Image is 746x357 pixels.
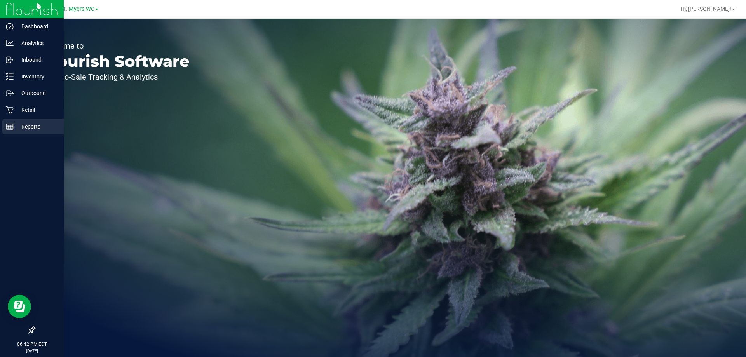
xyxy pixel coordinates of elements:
[14,72,60,81] p: Inventory
[42,73,190,81] p: Seed-to-Sale Tracking & Analytics
[42,54,190,69] p: Flourish Software
[6,123,14,131] inline-svg: Reports
[14,22,60,31] p: Dashboard
[681,6,731,12] span: Hi, [PERSON_NAME]!
[14,38,60,48] p: Analytics
[6,106,14,114] inline-svg: Retail
[14,89,60,98] p: Outbound
[14,55,60,64] p: Inbound
[61,6,94,12] span: Ft. Myers WC
[6,23,14,30] inline-svg: Dashboard
[42,42,190,50] p: Welcome to
[8,295,31,318] iframe: Resource center
[6,39,14,47] inline-svg: Analytics
[14,105,60,115] p: Retail
[14,122,60,131] p: Reports
[6,56,14,64] inline-svg: Inbound
[3,348,60,354] p: [DATE]
[6,89,14,97] inline-svg: Outbound
[6,73,14,80] inline-svg: Inventory
[3,341,60,348] p: 06:42 PM EDT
